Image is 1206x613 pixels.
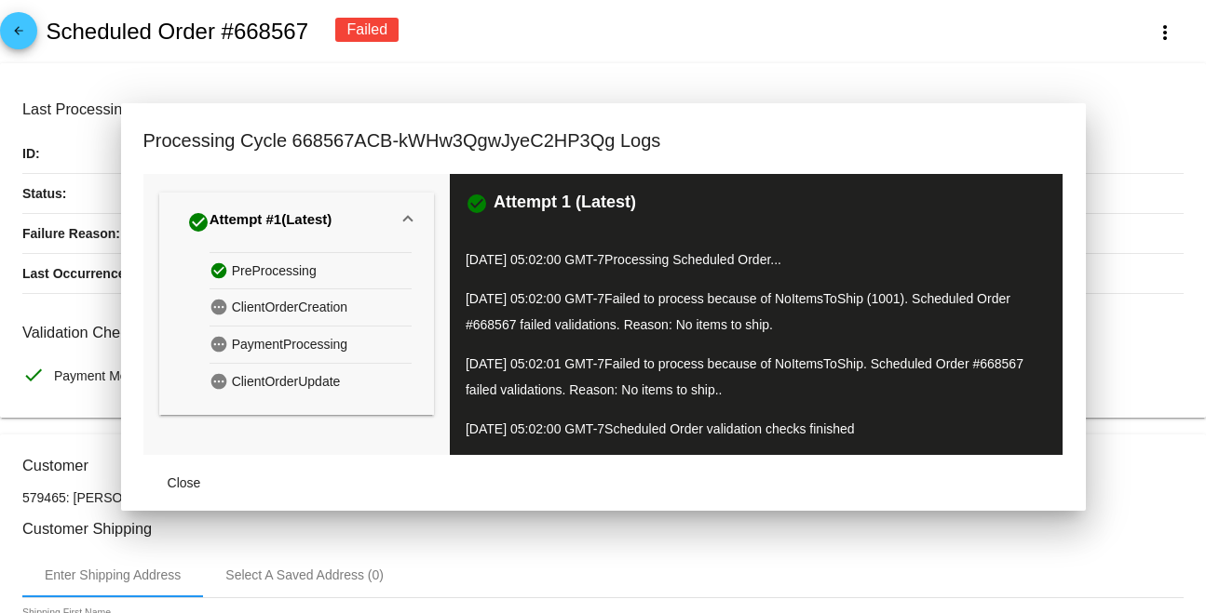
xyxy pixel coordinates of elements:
[466,247,1047,273] p: [DATE] 05:02:00 GMT-7
[210,330,232,357] mat-icon: pending
[143,466,225,500] button: Close dialog
[22,457,1184,474] h3: Customer
[46,19,308,45] h2: Scheduled Order #668567
[22,134,313,173] p: ID:
[54,356,173,395] span: Payment Method set
[232,367,341,396] span: ClientOrderUpdate
[7,24,30,47] mat-icon: arrow_back
[22,214,313,253] p: Failure Reason:
[604,421,855,436] span: Scheduled Order validation checks finished
[466,351,1047,403] p: [DATE] 05:02:01 GMT-7
[143,126,661,155] h1: Processing Cycle 668567ACB-kWHw3QgwJyeC2HP3Qg Logs
[210,257,232,284] mat-icon: check_circle
[335,18,399,42] div: Failed
[187,207,332,237] div: Attempt #1
[187,211,210,233] mat-icon: check_circle
[159,252,434,415] div: Attempt #1(Latest)
[168,475,201,490] span: Close
[22,520,1184,538] h3: Customer Shipping
[466,193,488,215] mat-icon: check_circle
[210,293,232,320] mat-icon: pending
[45,567,181,582] div: Enter Shipping Address
[22,364,45,386] mat-icon: check
[232,257,317,286] span: PreProcessing
[466,291,1010,332] span: Failed to process because of NoItemsToShip (1001). Scheduled Order #668567 failed validations. Re...
[232,293,348,322] span: ClientOrderCreation
[466,356,1023,397] span: Failed to process because of NoItemsToShip. Scheduled Order #668567 failed validations. Reason: N...
[281,211,332,233] span: (Latest)
[494,193,636,215] h3: Attempt 1 (Latest)
[22,490,1184,505] p: 579465: [PERSON_NAME] [EMAIL_ADDRESS][DOMAIN_NAME]
[1154,21,1176,44] mat-icon: more_vert
[210,367,232,394] mat-icon: pending
[604,252,781,267] span: Processing Scheduled Order...
[22,254,313,293] p: Last Occurrence:
[232,330,348,359] span: PaymentProcessing
[159,193,434,252] mat-expansion-panel-header: Attempt #1(Latest)
[225,567,384,582] div: Select A Saved Address (0)
[466,286,1047,338] p: [DATE] 05:02:00 GMT-7
[22,174,313,213] p: Status:
[22,324,1184,341] h3: Validation Checks
[22,100,1184,118] h3: Last Processing Cycle
[466,416,1047,442] p: [DATE] 05:02:00 GMT-7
